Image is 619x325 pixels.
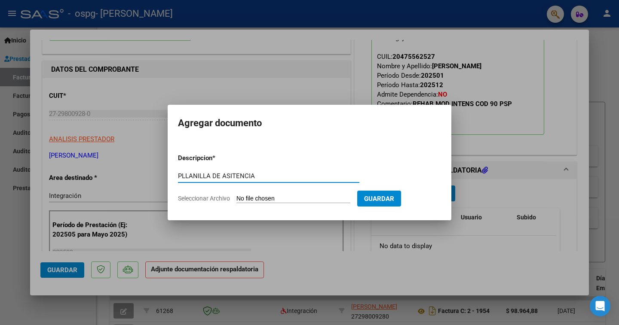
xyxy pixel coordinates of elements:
[590,296,610,316] div: Open Intercom Messenger
[178,195,230,202] span: Seleccionar Archivo
[357,191,401,207] button: Guardar
[178,115,441,131] h2: Agregar documento
[364,195,394,203] span: Guardar
[178,153,257,163] p: Descripcion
